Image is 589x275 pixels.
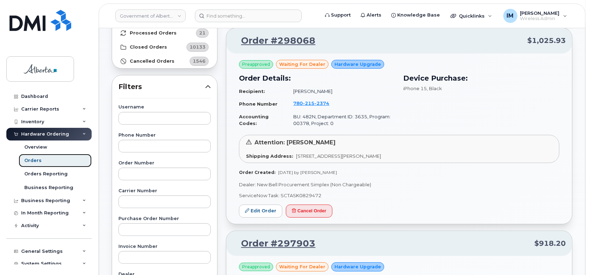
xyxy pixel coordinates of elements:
strong: Phone Number [239,101,277,107]
label: Purchase Order Number [118,217,211,221]
span: 780 [294,100,330,106]
strong: Processed Orders [130,30,177,36]
span: , Black [427,86,442,91]
span: 215 [303,100,315,106]
label: Carrier Number [118,189,211,193]
span: Attention: [PERSON_NAME] [254,139,336,146]
a: 7802152374 [294,100,338,106]
span: Wireless Admin [520,16,560,21]
span: waiting for dealer [279,61,325,68]
span: 10133 [190,44,205,50]
strong: Closed Orders [130,44,167,50]
a: Closed Orders10133 [112,40,217,54]
span: [STREET_ADDRESS][PERSON_NAME] [296,153,381,159]
span: IM [507,12,514,20]
a: Processed Orders21 [112,26,217,40]
h3: Device Purchase: [404,73,560,83]
span: Filters [118,82,205,92]
span: [PERSON_NAME] [520,10,560,16]
a: Order #298068 [233,35,315,47]
p: ServiceNow Task: SCTASK0829472 [239,192,559,199]
td: [PERSON_NAME] [287,85,395,98]
a: Support [320,8,356,22]
a: Cancelled Orders1546 [112,54,217,68]
a: Edit Order [239,205,282,218]
label: Phone Number [118,133,211,138]
a: Alerts [356,8,386,22]
label: Order Number [118,161,211,165]
span: Alerts [367,12,381,19]
a: Knowledge Base [386,8,445,22]
label: Invoice Number [118,244,211,249]
input: Find something... [195,10,302,22]
button: Cancel Order [286,205,332,218]
strong: Accounting Codes: [239,114,269,126]
span: $918.20 [534,238,566,249]
label: Username [118,105,211,110]
span: [DATE] by [PERSON_NAME] [278,170,337,175]
span: Knowledge Base [397,12,440,19]
strong: Recipient: [239,88,265,94]
span: 21 [199,30,205,36]
strong: Order Created: [239,170,275,175]
strong: Shipping Address: [246,153,293,159]
span: $1,025.93 [527,36,566,46]
div: Iris MacKinnon [498,9,572,23]
a: Order #297903 [233,237,315,250]
span: Preapproved [242,61,270,68]
span: 2374 [315,100,330,106]
span: Quicklinks [459,13,485,19]
h3: Order Details: [239,73,395,83]
span: Support [331,12,351,19]
span: waiting for dealer [279,263,325,270]
span: Preapproved [242,264,270,270]
span: iPhone 15 [404,86,427,91]
a: Government of Alberta (GOA) [115,10,186,22]
strong: Cancelled Orders [130,58,174,64]
td: BU: 482N, Department ID: 3635, Program: 00378, Project: 0 [287,111,395,129]
span: Hardware Upgrade [335,61,381,68]
div: Quicklinks [446,9,497,23]
p: Dealer: New Bell Procurement Simplex (Non Chargeable) [239,181,559,188]
span: Hardware Upgrade [335,263,381,270]
span: 1546 [193,58,205,64]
